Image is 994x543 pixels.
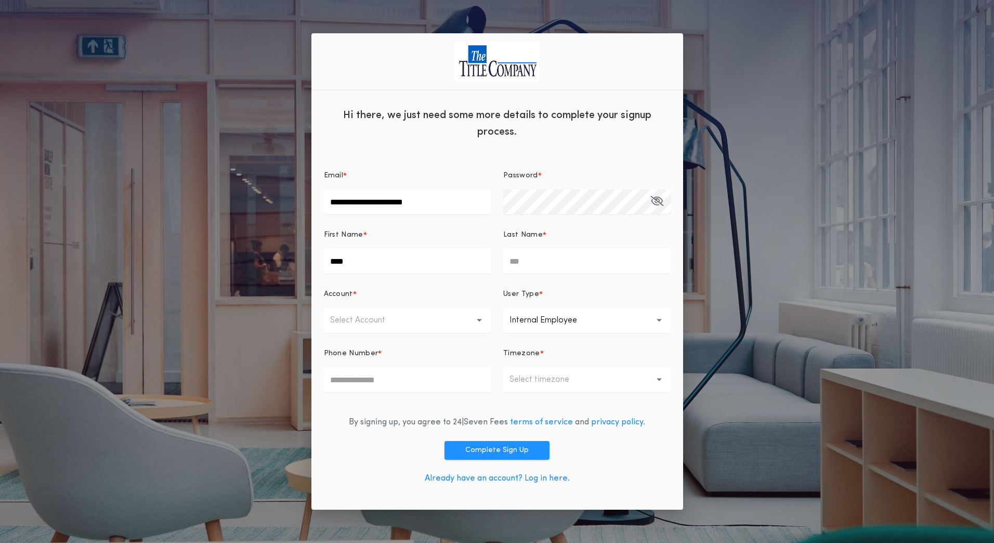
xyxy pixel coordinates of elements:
div: Hi there, we just need some more details to complete your signup process. [311,99,683,146]
p: User Type [503,289,539,300]
button: Complete Sign Up [444,441,550,460]
p: Password [503,171,538,181]
a: terms of service [510,418,573,426]
p: First Name [324,230,363,240]
button: Password* [650,189,663,214]
p: Last Name [503,230,543,240]
button: Select Account [324,308,491,333]
p: Email [324,171,344,181]
input: First Name* [324,249,491,274]
button: Select timezone [503,367,671,392]
a: privacy policy. [591,418,645,426]
p: Timezone [503,348,540,359]
input: Password* [503,189,671,214]
input: Email* [324,189,491,214]
p: Select timezone [509,373,586,386]
p: Internal Employee [509,314,594,327]
div: By signing up, you agree to 24|Seven Fees and [349,416,645,429]
p: Select Account [330,314,402,327]
button: Internal Employee [503,308,671,333]
img: logo [454,42,540,82]
input: Last Name* [503,249,671,274]
a: Already have an account? Log in here. [425,474,570,483]
p: Account [324,289,353,300]
input: Phone Number* [324,367,491,392]
p: Phone Number [324,348,378,359]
